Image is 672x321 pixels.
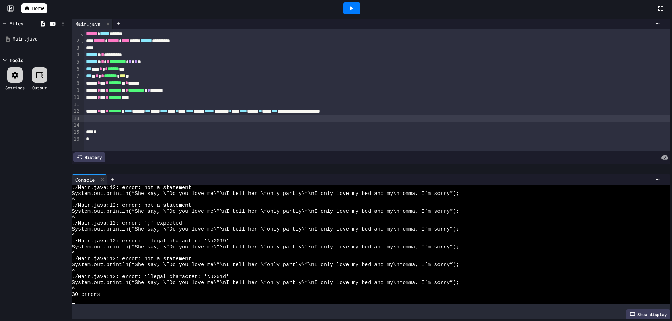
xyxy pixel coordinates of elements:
[21,3,47,13] a: Home
[72,238,229,244] span: ./Main.java:12: error: illegal character: '\u2019'
[72,51,80,58] div: 4
[72,250,75,256] span: ^
[626,309,670,319] div: Show display
[72,262,459,268] span: System.out.println(“She say, \”Do you love me\”\nI tell her \”only partly\”\nI only love my bed a...
[80,31,84,36] span: Fold line
[9,57,23,64] div: Tools
[72,185,191,191] span: ./Main.java:12: error: not a statement
[72,129,80,136] div: 15
[72,280,459,286] span: System.out.println(“She say, \”Do you love me\”\nI tell her \”only partly\”\nI only love my bed a...
[72,214,75,220] span: ^
[72,220,182,226] span: ./Main.java:12: error: ';' expected
[72,73,80,80] div: 7
[72,19,113,29] div: Main.java
[72,108,80,115] div: 12
[72,101,80,108] div: 11
[9,20,23,27] div: Files
[80,38,84,44] span: Fold line
[72,66,80,73] div: 6
[72,122,80,129] div: 14
[72,45,80,52] div: 3
[72,268,75,274] span: ^
[72,226,459,232] span: System.out.println(“She say, \”Do you love me\”\nI tell her \”only partly\”\nI only love my bed a...
[72,244,459,250] span: System.out.println(“She say, \”Do you love me\”\nI tell her \”only partly\”\nI only love my bed a...
[72,292,100,298] span: 30 errors
[72,286,75,292] span: ^
[72,274,229,280] span: ./Main.java:12: error: illegal character: '\u201d'
[72,136,80,143] div: 16
[5,85,25,91] div: Settings
[72,94,80,101] div: 10
[72,203,191,209] span: ./Main.java:12: error: not a statement
[72,191,459,197] span: System.out.println(“She say, \”Do you love me\”\nI tell her \”only partly\”\nI only love my bed a...
[72,176,98,183] div: Console
[72,30,80,37] div: 1
[72,256,191,262] span: ./Main.java:12: error: not a statement
[32,85,47,91] div: Output
[72,37,80,44] div: 2
[72,87,80,94] div: 9
[72,20,104,28] div: Main.java
[72,115,80,122] div: 13
[13,36,67,43] div: Main.java
[73,152,105,162] div: History
[72,80,80,87] div: 8
[31,5,44,12] span: Home
[72,174,107,185] div: Console
[72,232,75,238] span: ^
[72,209,459,214] span: System.out.println(“She say, \”Do you love me\”\nI tell her \”only partly\”\nI only love my bed a...
[72,197,75,203] span: ^
[72,59,80,66] div: 5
